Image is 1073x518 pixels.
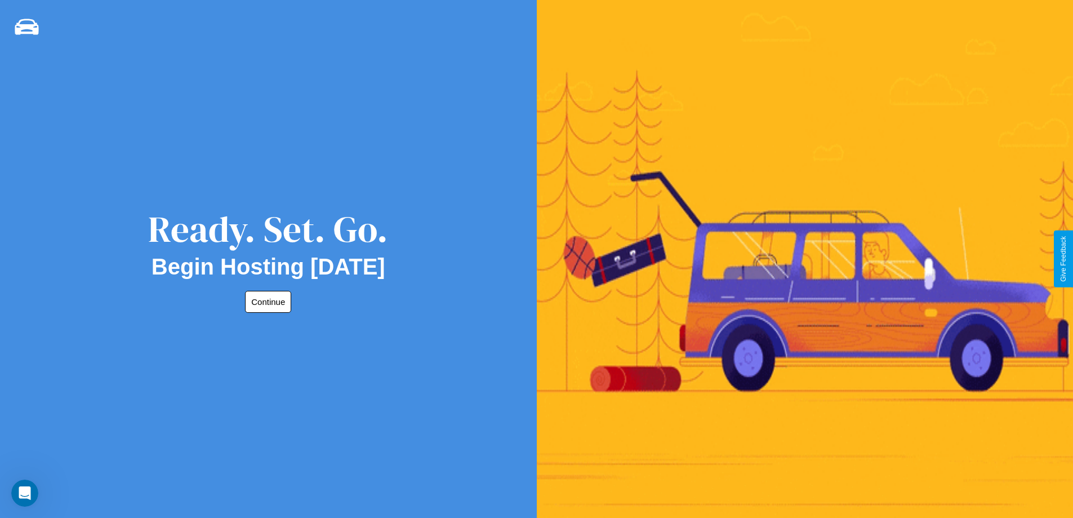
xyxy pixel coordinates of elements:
[1059,236,1067,282] div: Give Feedback
[148,204,388,254] div: Ready. Set. Go.
[11,480,38,507] iframe: Intercom live chat
[152,254,385,280] h2: Begin Hosting [DATE]
[245,291,291,313] button: Continue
